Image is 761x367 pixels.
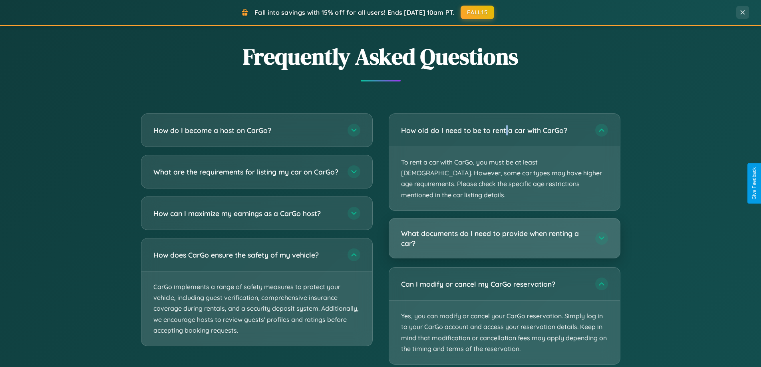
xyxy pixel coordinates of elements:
[141,41,620,72] h2: Frequently Asked Questions
[153,167,340,177] h3: What are the requirements for listing my car on CarGo?
[153,208,340,218] h3: How can I maximize my earnings as a CarGo host?
[461,6,494,19] button: FALL15
[401,125,587,135] h3: How old do I need to be to rent a car with CarGo?
[751,167,757,200] div: Give Feedback
[389,301,620,364] p: Yes, you can modify or cancel your CarGo reservation. Simply log in to your CarGo account and acc...
[153,125,340,135] h3: How do I become a host on CarGo?
[401,228,587,248] h3: What documents do I need to provide when renting a car?
[401,279,587,289] h3: Can I modify or cancel my CarGo reservation?
[141,272,372,346] p: CarGo implements a range of safety measures to protect your vehicle, including guest verification...
[389,147,620,210] p: To rent a car with CarGo, you must be at least [DEMOGRAPHIC_DATA]. However, some car types may ha...
[254,8,455,16] span: Fall into savings with 15% off for all users! Ends [DATE] 10am PT.
[153,250,340,260] h3: How does CarGo ensure the safety of my vehicle?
